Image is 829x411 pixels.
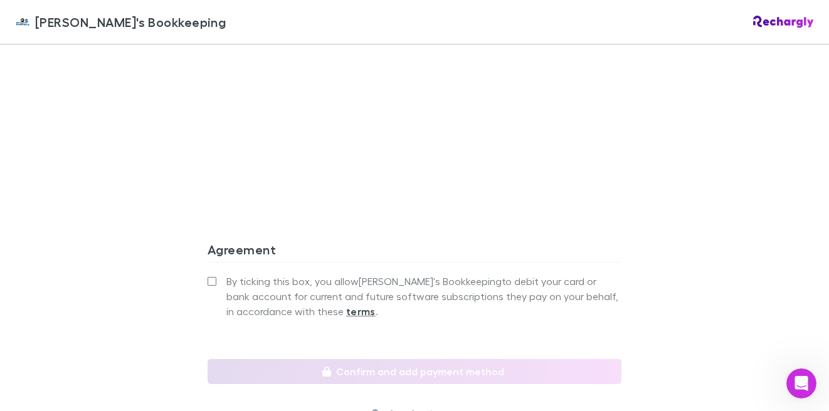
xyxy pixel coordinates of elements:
[226,274,621,319] span: By ticking this box, you allow [PERSON_NAME]'s Bookkeeping to debit your card or bank account for...
[35,13,226,31] span: [PERSON_NAME]'s Bookkeeping
[15,14,30,29] img: Jim's Bookkeeping's Logo
[205,41,624,184] iframe: Secure address input frame
[208,242,621,262] h3: Agreement
[346,305,376,318] strong: terms
[208,359,621,384] button: Confirm and add payment method
[753,16,814,28] img: Rechargly Logo
[786,368,816,398] iframe: Intercom live chat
